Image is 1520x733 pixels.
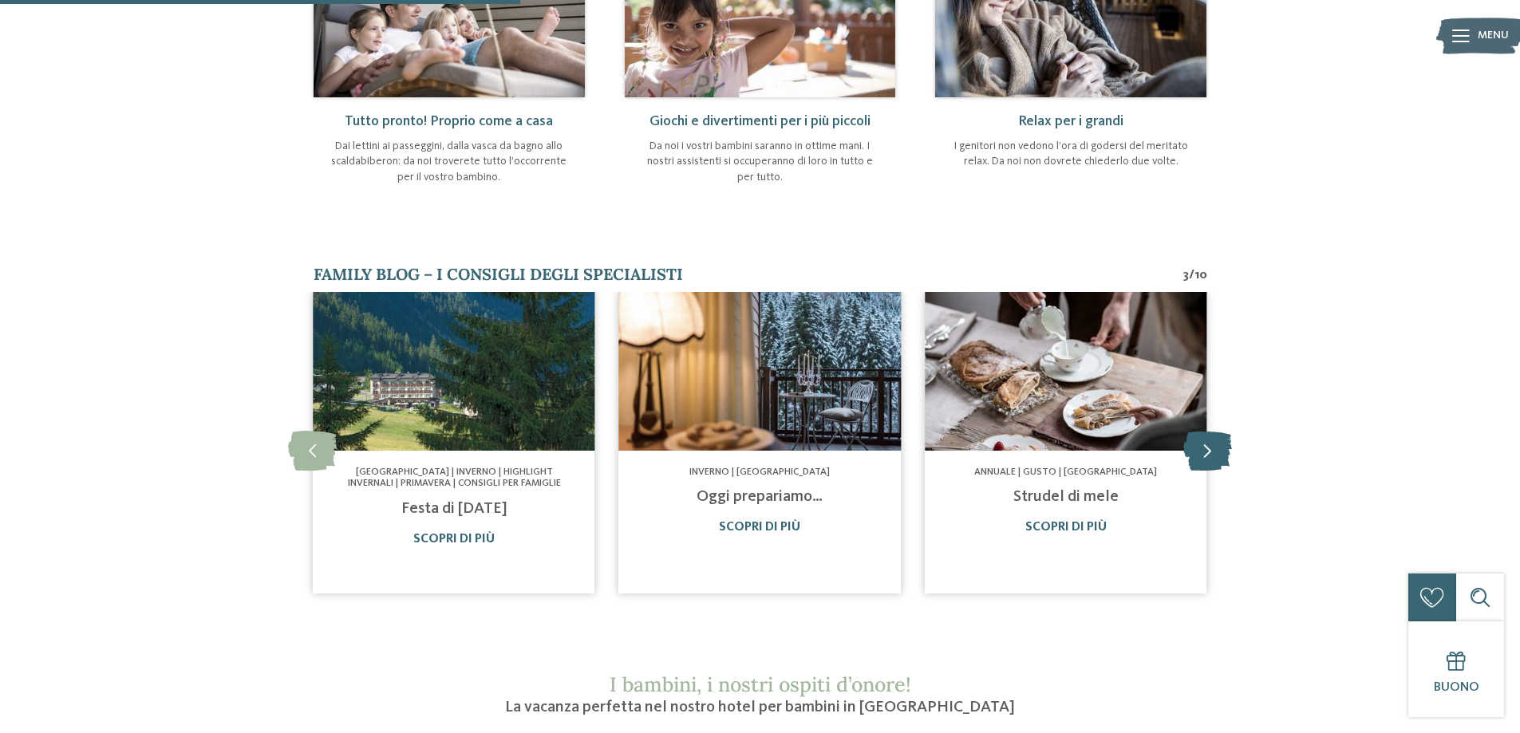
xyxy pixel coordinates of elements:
[951,139,1190,170] p: I genitori non vedono l’ora di godersi del meritato relax. Da noi non dovrete chiederlo due volte.
[649,114,871,128] span: Giochi e divertimenti per i più piccoli
[974,467,1157,477] span: Annuale | Gusto | [GEOGRAPHIC_DATA]
[345,114,553,128] span: Tutto pronto! Proprio come a casa
[689,467,830,477] span: Inverno | [GEOGRAPHIC_DATA]
[1018,114,1123,128] span: Relax per i grandi
[1408,621,1504,717] a: Buono
[313,292,594,451] img: Hotel per bambini in Trentino: giochi e avventure a volontà
[330,139,569,186] p: Dai lettini ai passeggini, dalla vasca da bagno allo scaldabiberon: da noi troverete tutto l’occo...
[1183,266,1189,284] span: 3
[925,292,1206,451] img: Hotel per bambini in Trentino: giochi e avventure a volontà
[413,533,495,546] a: Scopri di più
[1025,521,1107,534] a: Scopri di più
[401,501,507,517] a: Festa di [DATE]
[505,700,1015,715] span: La vacanza perfetta nel nostro hotel per bambini in [GEOGRAPHIC_DATA]
[1434,681,1479,694] span: Buono
[1189,266,1194,284] span: /
[348,467,561,488] span: [GEOGRAPHIC_DATA] | Inverno | Highlight invernali | Primavera | Consigli per famiglie
[1013,489,1119,505] a: Strudel di mele
[641,139,880,186] p: Da noi i vostri bambini saranno in ottime mani. I nostri assistenti si occuperanno di loro in tut...
[719,521,800,534] a: Scopri di più
[314,264,683,284] span: Family Blog – i consigli degli specialisti
[697,489,823,505] a: Oggi prepariamo…
[619,292,901,451] img: Hotel per bambini in Trentino: giochi e avventure a volontà
[610,672,911,697] span: I bambini, i nostri ospiti d’onore!
[1194,266,1207,284] span: 10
